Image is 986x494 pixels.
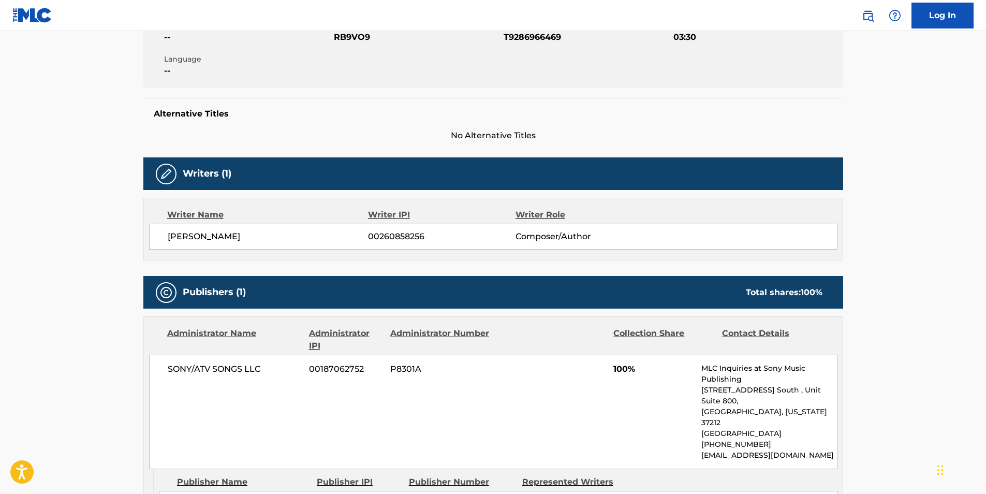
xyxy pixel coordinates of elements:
[368,209,516,221] div: Writer IPI
[889,9,901,22] img: help
[164,54,331,65] span: Language
[164,31,331,43] span: --
[309,363,382,375] span: 00187062752
[164,65,331,77] span: --
[911,3,974,28] a: Log In
[390,363,491,375] span: P8301A
[746,286,822,299] div: Total shares:
[701,439,836,450] p: [PHONE_NUMBER]
[858,5,878,26] a: Public Search
[722,327,822,352] div: Contact Details
[167,327,301,352] div: Administrator Name
[177,476,309,488] div: Publisher Name
[160,286,172,299] img: Publishers
[154,109,833,119] h5: Alternative Titles
[516,230,650,243] span: Composer/Author
[701,450,836,461] p: [EMAIL_ADDRESS][DOMAIN_NAME]
[801,287,822,297] span: 100 %
[168,230,369,243] span: [PERSON_NAME]
[934,444,986,494] iframe: Chat Widget
[673,31,841,43] span: 03:30
[701,385,836,406] p: [STREET_ADDRESS] South , Unit Suite 800,
[143,129,843,142] span: No Alternative Titles
[885,5,905,26] div: Help
[183,168,231,180] h5: Writers (1)
[12,8,52,23] img: MLC Logo
[613,363,694,375] span: 100%
[701,406,836,428] p: [GEOGRAPHIC_DATA], [US_STATE] 37212
[613,327,714,352] div: Collection Share
[309,327,382,352] div: Administrator IPI
[167,209,369,221] div: Writer Name
[701,428,836,439] p: [GEOGRAPHIC_DATA]
[409,476,514,488] div: Publisher Number
[862,9,874,22] img: search
[334,31,501,43] span: RB9VO9
[504,31,671,43] span: T9286966469
[317,476,401,488] div: Publisher IPI
[183,286,246,298] h5: Publishers (1)
[516,209,650,221] div: Writer Role
[937,455,944,486] div: Drag
[160,168,172,180] img: Writers
[168,363,302,375] span: SONY/ATV SONGS LLC
[368,230,515,243] span: 00260858256
[701,363,836,385] p: MLC Inquiries at Sony Music Publishing
[390,327,491,352] div: Administrator Number
[522,476,628,488] div: Represented Writers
